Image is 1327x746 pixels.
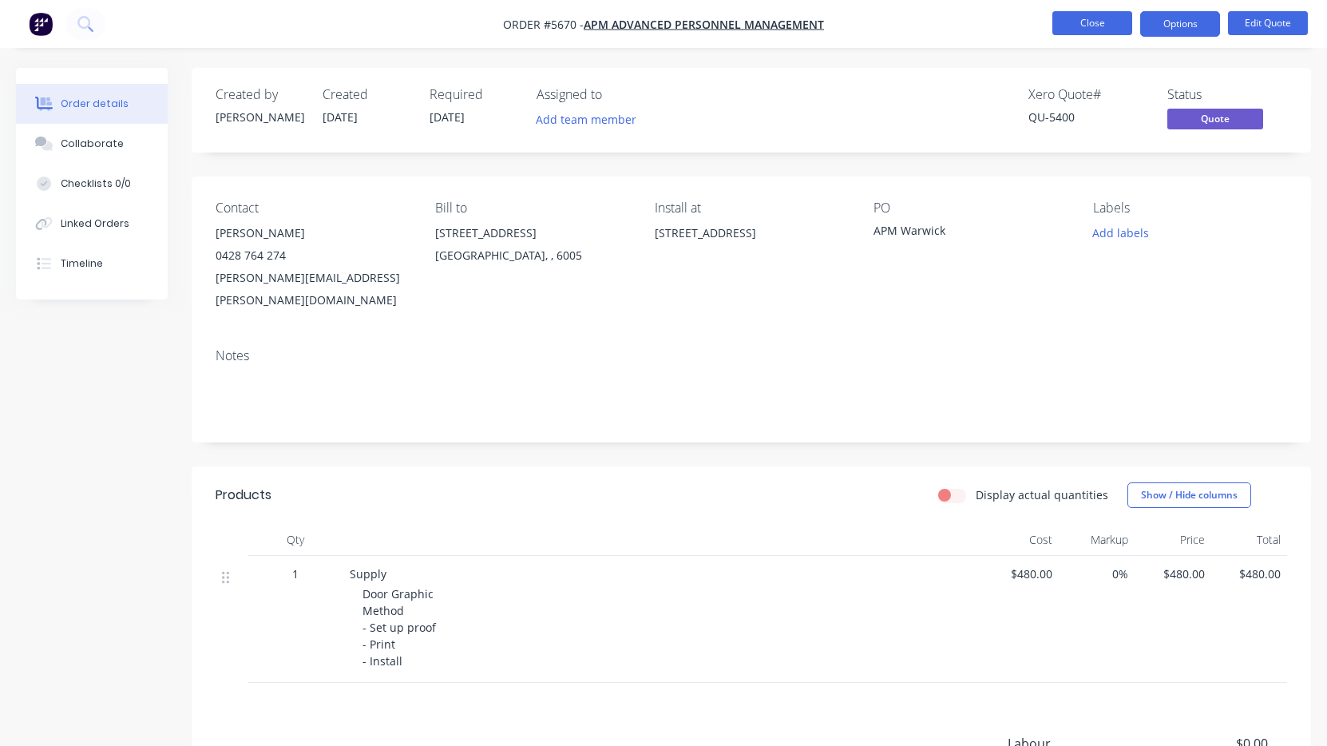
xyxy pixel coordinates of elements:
div: Required [430,87,517,102]
button: Quote [1167,109,1263,133]
span: [DATE] [323,109,358,125]
button: Add team member [528,109,645,130]
div: [PERSON_NAME][EMAIL_ADDRESS][PERSON_NAME][DOMAIN_NAME] [216,267,410,311]
div: Qty [248,524,343,556]
div: Timeline [61,256,103,271]
span: 0% [1065,565,1129,582]
span: Order #5670 - [503,17,584,32]
div: [PERSON_NAME]0428 764 274[PERSON_NAME][EMAIL_ADDRESS][PERSON_NAME][DOMAIN_NAME] [216,222,410,311]
div: Order details [61,97,129,111]
div: Products [216,486,271,505]
div: Checklists 0/0 [61,177,131,191]
div: PO [873,200,1068,216]
button: Edit Quote [1228,11,1308,35]
button: Show / Hide columns [1127,482,1251,508]
span: 1 [292,565,299,582]
span: Door Graphic Method - Set up proof - Print - Install [362,586,437,669]
button: Checklists 0/0 [16,164,168,204]
button: Options [1140,11,1220,37]
button: Add labels [1084,222,1158,244]
div: [STREET_ADDRESS] [655,222,849,273]
div: 0428 764 274 [216,244,410,267]
button: Close [1052,11,1132,35]
div: Created [323,87,410,102]
div: Contact [216,200,410,216]
div: Notes [216,348,1287,363]
div: APM Warwick [873,222,1068,244]
div: Assigned to [537,87,696,102]
div: [GEOGRAPHIC_DATA], , 6005 [435,244,629,267]
a: APM Advanced Personnel Management [584,17,824,32]
div: [STREET_ADDRESS] [655,222,849,244]
div: Created by [216,87,303,102]
div: Status [1167,87,1287,102]
span: $480.00 [1218,565,1281,582]
button: Timeline [16,244,168,284]
div: [STREET_ADDRESS] [435,222,629,244]
span: $480.00 [1141,565,1205,582]
div: Markup [1059,524,1135,556]
span: [DATE] [430,109,465,125]
label: Display actual quantities [976,486,1108,503]
div: QU-5400 [1028,109,1148,125]
div: [PERSON_NAME] [216,222,410,244]
button: Add team member [537,109,645,130]
div: Xero Quote # [1028,87,1148,102]
div: [STREET_ADDRESS][GEOGRAPHIC_DATA], , 6005 [435,222,629,273]
div: Cost [982,524,1059,556]
div: Linked Orders [61,216,129,231]
span: Quote [1167,109,1263,129]
div: Install at [655,200,849,216]
div: Bill to [435,200,629,216]
div: Collaborate [61,137,124,151]
div: Price [1135,524,1211,556]
span: Supply [350,566,386,581]
div: Labels [1093,200,1287,216]
button: Linked Orders [16,204,168,244]
img: Factory [29,12,53,36]
span: $480.00 [988,565,1052,582]
div: [PERSON_NAME] [216,109,303,125]
div: Total [1211,524,1288,556]
button: Collaborate [16,124,168,164]
button: Order details [16,84,168,124]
